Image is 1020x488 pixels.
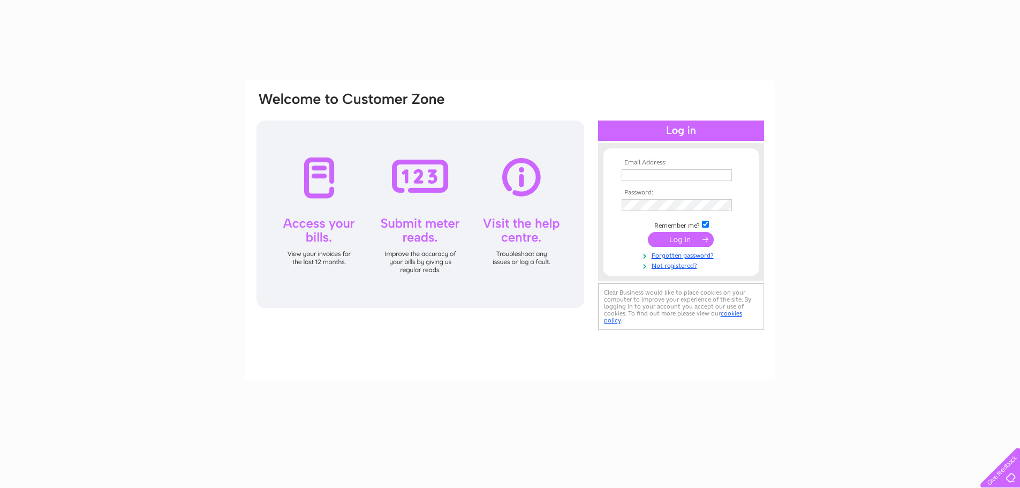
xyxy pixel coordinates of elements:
th: Password: [619,189,743,197]
th: Email Address: [619,159,743,167]
a: Not registered? [622,260,743,270]
div: Clear Business would like to place cookies on your computer to improve your experience of the sit... [598,283,764,330]
a: cookies policy [604,310,742,324]
td: Remember me? [619,219,743,230]
input: Submit [648,232,714,247]
a: Forgotten password? [622,250,743,260]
